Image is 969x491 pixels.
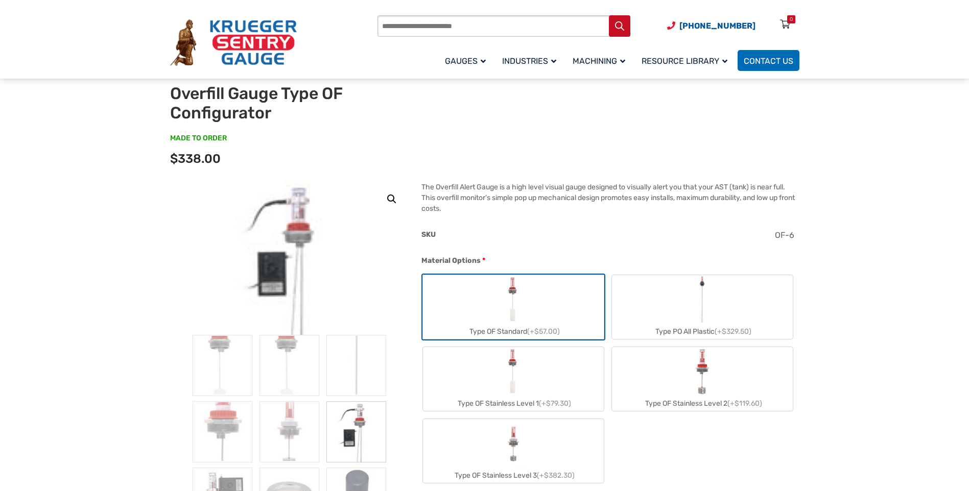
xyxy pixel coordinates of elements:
span: (+$382.30) [537,471,575,480]
a: Phone Number (920) 434-8860 [667,19,755,32]
span: OF-6 [775,230,794,240]
img: Overfill Gauge Type OF Configurator [193,335,252,396]
a: Industries [496,48,566,72]
span: Contact Us [744,56,793,66]
abbr: required [482,255,485,266]
img: Overfill Gauge Type OF Configurator - Image 5 [259,401,319,462]
span: $338.00 [170,152,221,166]
div: Type PO All Plastic [612,324,793,339]
label: Type OF Stainless Level 2 [612,347,793,411]
span: Resource Library [642,56,727,66]
a: Gauges [439,48,496,72]
a: Contact Us [738,50,799,71]
p: The Overfill Alert Gauge is a high level visual gauge designed to visually alert you that your AS... [421,182,799,214]
img: Overfill Gauge Type OF Configurator - Image 4 [193,401,252,462]
span: Machining [573,56,625,66]
img: Krueger Sentry Gauge [170,19,297,66]
div: Type OF Stainless Level 2 [612,396,793,411]
span: (+$57.00) [527,327,560,336]
span: (+$119.60) [727,399,762,408]
img: Overfill Gauge Type OF Configurator - Image 6 [236,182,343,335]
div: 0 [790,15,793,23]
img: Overfill Gauge Type OF Configurator - Image 6 [326,401,386,462]
a: View full-screen image gallery [383,190,401,208]
span: (+$79.30) [539,399,571,408]
div: Type OF Standard [423,324,604,339]
span: MADE TO ORDER [170,133,227,143]
div: Type OF Stainless Level 1 [423,396,604,411]
span: Industries [502,56,556,66]
label: Type PO All Plastic [612,275,793,339]
span: (+$329.50) [715,327,751,336]
label: Type OF Stainless Level 3 [423,419,604,483]
a: Machining [566,48,635,72]
span: SKU [421,230,436,239]
span: [PHONE_NUMBER] [679,21,755,31]
label: Type OF Standard [423,275,604,339]
span: Material Options [421,256,481,265]
img: Overfill Gauge Type OF Configurator - Image 2 [259,335,319,396]
div: Type OF Stainless Level 3 [423,468,604,483]
a: Resource Library [635,48,738,72]
label: Type OF Stainless Level 1 [423,347,604,411]
img: Overfill Gauge Type OF Configurator - Image 3 [326,335,386,396]
h1: Overfill Gauge Type OF Configurator [170,84,422,123]
span: Gauges [445,56,486,66]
